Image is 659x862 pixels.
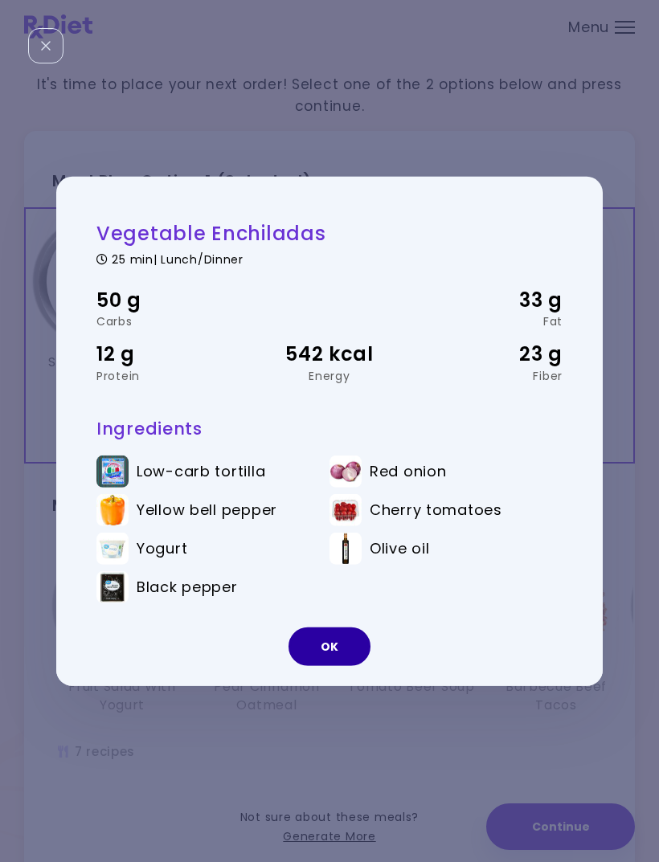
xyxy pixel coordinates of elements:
[137,501,277,519] span: Yellow bell pepper
[28,28,63,63] div: Close
[96,417,563,439] h3: Ingredients
[370,540,429,558] span: Olive oil
[407,370,563,381] div: Fiber
[96,316,252,327] div: Carbs
[96,339,252,370] div: 12 g
[407,285,563,316] div: 33 g
[289,627,370,666] button: OK
[137,463,265,480] span: Low-carb tortilla
[252,339,407,370] div: 542 kcal
[96,285,252,316] div: 50 g
[137,540,187,558] span: Yogurt
[370,501,502,519] span: Cherry tomatoes
[407,339,563,370] div: 23 g
[370,463,446,480] span: Red onion
[407,316,563,327] div: Fat
[96,250,563,265] div: 25 min | Lunch/Dinner
[96,220,563,245] h2: Vegetable Enchiladas
[96,370,252,381] div: Protein
[252,370,407,381] div: Energy
[137,578,238,596] span: Black pepper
